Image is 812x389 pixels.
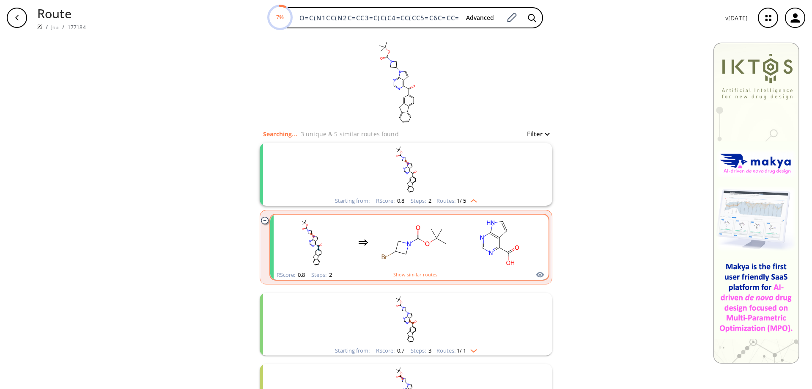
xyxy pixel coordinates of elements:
[335,348,370,353] div: Starting from:
[459,10,501,26] button: Advanced
[457,198,466,204] span: 1 / 5
[37,24,42,29] img: Spaya logo
[436,348,477,353] div: Routes:
[461,216,538,269] svg: O=C(O)c1ncnc2[nH]ccc12
[427,347,431,354] span: 3
[376,348,404,353] div: RScore :
[411,198,431,204] div: Steps :
[457,348,466,353] span: 1 / 1
[301,130,399,138] p: 3 unique & 5 similar routes found
[396,347,404,354] span: 0.7
[51,24,58,31] a: Job
[466,346,477,353] img: Down
[37,4,86,22] p: Route
[376,198,404,204] div: RScore :
[294,14,459,22] input: Enter SMILES
[411,348,431,353] div: Steps :
[68,24,86,31] a: 177184
[436,198,477,204] div: Routes:
[263,130,297,138] p: Searching...
[328,271,332,279] span: 2
[46,22,48,31] li: /
[335,198,370,204] div: Starting from:
[725,14,748,22] p: v [DATE]
[277,272,305,278] div: RScore :
[296,143,516,196] svg: CC(C)(C)OC(=O)N1CC(n2ccc3c(C(=O)c4ccc5c(c4)Cc4ccccc4-5)ncnc32)C1
[312,36,481,129] svg: O=C(N1CC(N2C=CC3=C(C(C4=CC(CC5=C6C=CC=C5)=C6C=C4)=O)N=CN=C23)C1)OC(C)(C)C
[311,272,332,278] div: Steps :
[274,216,350,269] svg: CC(C)(C)OC(=O)N1CC(n2ccc3c(C(=O)c4ccc5c(c4)Cc4ccccc4-5)ncnc32)C1
[713,42,799,364] img: Banner
[396,197,404,204] span: 0.8
[393,271,437,279] button: Show similar routes
[522,131,549,137] button: Filter
[546,216,622,269] svg: c1ccc2c(c1)Cc1ccccc1-2
[296,293,516,346] svg: CC(C)(C)OC(=O)N1CC(n2ccc3c(C(=O)c4ccc5c(c4)Cc4ccccc4-5)ncnc32)C1
[377,216,453,269] svg: CC(C)(C)OC(=O)N1CC(Br)C1
[466,196,477,203] img: Up
[276,13,284,21] text: 7%
[62,22,64,31] li: /
[296,271,305,279] span: 0.8
[427,197,431,204] span: 2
